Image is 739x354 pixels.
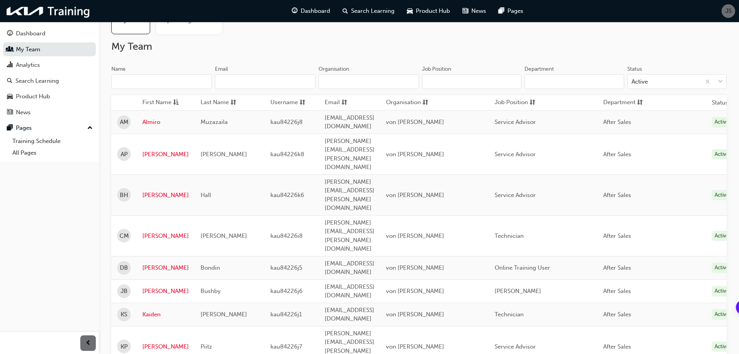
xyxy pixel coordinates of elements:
span: von [PERSON_NAME] [386,192,444,199]
span: KP [121,342,128,351]
span: down-icon [718,77,723,87]
span: people-icon [7,46,13,53]
a: Search Learning [3,74,96,88]
a: [PERSON_NAME] [142,232,189,241]
button: Job Positionsorting-icon [495,98,537,108]
span: prev-icon [85,338,91,348]
a: pages-iconPages [492,3,530,19]
span: sorting-icon [230,98,236,108]
span: Technician [495,311,524,318]
span: [PERSON_NAME] [201,232,247,239]
span: Technician [495,232,524,239]
span: kau84226j7 [270,343,302,350]
span: [EMAIL_ADDRESS][DOMAIN_NAME] [325,114,374,130]
span: AM [120,118,128,127]
span: [EMAIL_ADDRESS][DOMAIN_NAME] [325,283,374,299]
button: Last Namesorting-icon [201,98,243,108]
span: sorting-icon [530,98,535,108]
input: Name [111,74,212,89]
div: Email [215,65,228,73]
span: Job Position [495,98,528,108]
span: kau84226j6 [270,288,303,295]
span: After Sales [603,288,631,295]
a: Product Hub [3,89,96,104]
div: Organisation [318,65,349,73]
span: Service Advisor [495,151,536,158]
span: von [PERSON_NAME] [386,151,444,158]
span: CM [119,232,129,241]
button: Pages [3,121,96,135]
a: [PERSON_NAME] [142,263,189,272]
span: After Sales [603,119,631,126]
div: Name [111,65,126,73]
button: DashboardMy TeamAnalyticsSearch LearningProduct HubNews [3,25,96,121]
span: After Sales [603,264,631,271]
span: von [PERSON_NAME] [386,343,444,350]
button: Organisationsorting-icon [386,98,429,108]
a: Analytics [3,58,96,72]
input: Email [215,74,315,89]
span: After Sales [603,343,631,350]
div: Search Learning [16,77,59,85]
th: Status [712,98,728,107]
span: [PERSON_NAME][EMAIL_ADDRESS][PERSON_NAME][DOMAIN_NAME] [325,178,374,212]
div: Status [627,65,642,73]
span: Bushby [201,288,221,295]
span: kau84226j1 [270,311,302,318]
span: Muzazaila [201,119,228,126]
span: AP [121,150,128,159]
span: von [PERSON_NAME] [386,311,444,318]
span: Pages [507,7,523,16]
a: [PERSON_NAME] [142,191,189,200]
a: Training Schedule [9,135,96,147]
button: First Nameasc-icon [142,98,185,108]
span: pages-icon [7,125,13,132]
span: After Sales [603,192,631,199]
span: DB [120,263,128,272]
span: von [PERSON_NAME] [386,288,444,295]
div: Active [712,286,732,296]
span: kau84226i8 [270,232,303,239]
button: Emailsorting-icon [325,98,367,108]
div: Active [712,117,732,127]
span: [PERSON_NAME] [201,151,247,158]
span: up-icon [87,123,93,133]
span: After Sales [603,232,631,239]
button: Usernamesorting-icon [270,98,313,108]
a: Almiro [142,118,189,127]
div: News [16,108,31,117]
span: von [PERSON_NAME] [386,232,444,239]
a: news-iconNews [456,3,492,19]
div: Active [712,149,732,160]
div: Active [712,342,732,352]
a: guage-iconDashboard [286,3,336,19]
span: KS [121,310,127,319]
span: von [PERSON_NAME] [386,264,444,271]
span: Hall [201,192,211,199]
span: Service Advisor [495,192,536,199]
span: After Sales [603,311,631,318]
div: Department [524,65,554,73]
div: Active [712,231,732,241]
span: Search Learning [351,7,395,16]
img: kia-training [4,3,93,19]
span: Piitz [201,343,212,350]
input: Job Position [422,74,521,89]
span: kau84226k8 [270,151,304,158]
a: Kaiden [142,310,189,319]
span: Service Advisor [495,119,536,126]
span: Organisation [386,98,421,108]
span: sorting-icon [637,98,643,108]
span: sorting-icon [299,98,305,108]
a: [PERSON_NAME] [142,287,189,296]
a: My Team [3,42,96,57]
span: pages-icon [498,6,504,16]
a: car-iconProduct Hub [401,3,456,19]
span: Department [603,98,635,108]
span: search-icon [343,6,348,16]
span: [PERSON_NAME] [495,288,541,295]
span: news-icon [7,109,13,116]
div: Active [712,190,732,201]
div: Product Hub [16,92,50,101]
